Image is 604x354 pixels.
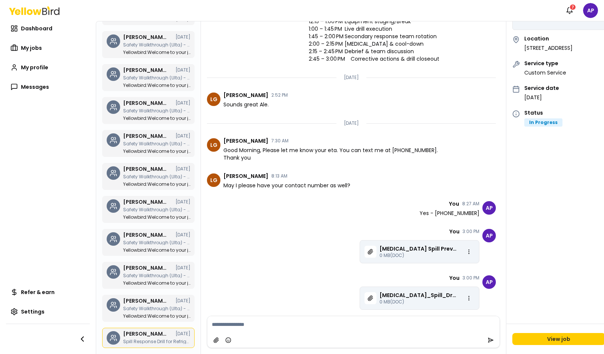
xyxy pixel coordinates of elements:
time: 8:13 AM [271,174,287,178]
a: [PERSON_NAME], [PERSON_NAME], [PERSON_NAME][DATE]Spill Response Drill for Refrigerant Grade [MEDI... [102,328,195,348]
span: Sounds great Ale. [223,101,269,108]
a: [PERSON_NAME], HUB ULTA, [PERSON_NAME][DATE]Safety Walkthrough (Ulta) - 1772 - [GEOGRAPHIC_DATA],... [102,163,195,190]
p: Welcome to your job chat! Use this space to ask questions, share updates, send files, and stay al... [123,215,190,220]
p: Safety Walkthrough (Ulta) - 620 - Newport Beach, Fashion Island Shopping Center (2 of 4 jobs) Bun... [123,43,190,47]
h3: Alejandro Pena, HUB ULTA, Bayyinah Francies [123,100,168,106]
span: You [449,201,459,206]
time: [DATE] [176,134,190,138]
a: Refer & earn [6,285,90,300]
div: 7 [569,4,576,10]
p: Welcome to your job chat! Use this space to ask questions, share updates, send files, and stay al... [123,149,190,154]
h4: Status [524,110,562,115]
p: Spill Response Drill for Refrigerant Grade Anhydrous Ammonia with SPCC Splill Plan Update [123,339,190,344]
span: [PERSON_NAME] [223,173,268,179]
span: Good Morning, Please let me know your eta. You can text me at [PHONE_NUMBER]. Thank you [223,146,440,161]
p: Welcome to your job chat! Use this space to ask questions, share updates, send files, and stay al... [123,50,190,55]
time: [DATE] [176,233,190,237]
time: [DATE] [176,167,190,171]
p: [DATE] [344,75,359,81]
a: [PERSON_NAME], HUB ULTA, [PERSON_NAME][DATE]Safety Walkthrough (Ulta) - 1107 - [GEOGRAPHIC_DATA],... [102,196,195,223]
a: [PERSON_NAME], HUB ULTA, [PERSON_NAME][DATE]Safety Walkthrough (Ulta) - 798 - [GEOGRAPHIC_DATA], ... [102,130,195,157]
span: AP [583,3,598,18]
span: Settings [21,308,45,315]
span: AP [482,201,496,215]
a: Settings [6,304,90,319]
p: Welcome to your job chat! Use this space to ask questions, share updates, send files, and stay al... [123,116,190,121]
p: 0 MB (DOC) [379,299,457,305]
a: My profile [6,60,90,75]
h3: Alejandro Pena, HUB ULTA, Bayyinah Francies [123,265,168,270]
p: Safety Walkthrough (Ulta) - 499 - Rancho Santa Margarita, Rancho Santa Margarita Town Center (3 o... [123,76,190,80]
a: [PERSON_NAME], HUB ULTA, [PERSON_NAME][DATE]Safety Walkthrough (Ulta) - 155 - [GEOGRAPHIC_DATA], ... [102,262,195,289]
span: LG [207,138,220,152]
time: 7:30 AM [271,139,289,143]
time: [DATE] [176,266,190,270]
h4: Location [524,36,573,41]
p: Safety Walkthrough (Ulta) - 155 - Cerritos, Cerritos Towne Center (2 of 3 jobs) Bundle 13 [123,273,190,278]
p: Welcome to your job chat! Use this space to ask questions, share updates, send files, and stay al... [123,314,190,318]
h4: Service date [524,85,559,91]
h3: Alejandro Pena, HUB ULTA, Bayyinah Francies [123,34,168,40]
a: [PERSON_NAME], HUB ULTA, [PERSON_NAME][DATE]Safety Walkthrough (Ulta) - 1300 - Fontana, [GEOGRAPH... [102,97,195,124]
span: AP [482,229,496,242]
span: Dashboard [21,25,52,32]
p: Safety Walkthrough (Ulta) - 1772 - Brea, Brea Union Plaza II (3 of 3 jobs) Bundle 13 [123,175,190,179]
a: My jobs [6,40,90,55]
a: [PERSON_NAME], HUB ULTA, [PERSON_NAME][DATE]Safety Walkthrough (Ulta) - 1087 - [GEOGRAPHIC_DATA],... [102,229,195,256]
time: 8:27 AM [462,202,479,206]
p: Safety Walkthrough (Ulta) - 1300 - Fontana, Falcon Ridge Town Center (4 of 4 jobs) Bundle 15 [123,109,190,113]
p: Safety Walkthrough (Ulta) - 1107 - La Habra, La Habra Marketplace (1 of 3 jobs) Bundle 13 [123,208,190,212]
time: 2:52 PM [271,93,288,97]
h3: Alejandro Pena, HUB ULTA, Bayyinah Francies [123,199,168,205]
span: Messages [21,83,49,91]
span: Refer & earn [21,288,55,296]
h3: Alejandro Pena, HUB ULTA, Bayyinah Francies [123,67,168,73]
a: Messages [6,79,90,94]
span: My profile [21,64,48,71]
time: [DATE] [176,332,190,336]
a: [PERSON_NAME], HUB ULTA, [PERSON_NAME][DATE]Safety Walkthrough (Ulta) - 730 - [GEOGRAPHIC_DATA], ... [102,295,195,322]
h3: Alejandro Pena, HUB ULTA, Bayyinah Francies [123,166,168,172]
h3: Alejandro Pena, HUB ULTA, Bayyinah Francies [123,298,168,303]
p: 0 MB (DOC) [379,252,457,258]
p: Welcome to your job chat! Use this space to ask questions, share updates, send files, and stay al... [123,248,190,252]
p: Safety Walkthrough (Ulta) - 798 - Compton, Gateway Towne Center (2 of 3 jobs) Bundle 13 [123,142,190,146]
span: LG [207,93,220,106]
span: [PERSON_NAME] [223,93,268,98]
span: AP [482,275,496,289]
p: Ammonia_Spill_Drill_Facilitator_Checklist.docx [379,291,457,299]
span: May I please have your contact number as well? [223,182,350,189]
span: You [449,229,460,234]
p: Anhydrous Ammonia Spill Prevention and Control.docx [379,245,457,252]
p: Safety Walkthrough (Ulta) - 730 - Lakewood, Lakewood Center (1 of 3 jobs) Bundle 13 [123,306,190,311]
p: Welcome to your job chat! Use this space to ask questions, share updates, send files, and stay al... [123,281,190,285]
time: [DATE] [176,68,190,72]
p: Safety Walkthrough (Ulta) - 1087 - Anaheim, Anaheim Plaza (3 of 3 jobs) Bundle 13 [123,240,190,245]
time: [DATE] [176,299,190,303]
p: [DATE] [344,120,359,126]
time: [DATE] [176,35,190,39]
span: Yes - [PHONE_NUMBER] [420,209,479,217]
a: [PERSON_NAME], HUB ULTA, [PERSON_NAME][DATE]Safety Walkthrough (Ulta) - 620 - [GEOGRAPHIC_DATA], ... [102,31,195,58]
p: [DATE] [524,94,559,101]
h4: Service type [524,61,566,66]
button: 7 [562,3,577,18]
span: My jobs [21,44,42,52]
h3: Alejandro Pena, Amjad Awwad, Leticia Garcia [123,331,168,336]
span: [PERSON_NAME] [223,138,268,143]
p: [STREET_ADDRESS] [524,44,573,52]
h3: Alejandro Pena, HUB ULTA, Bayyinah Francies [123,232,168,237]
h3: Alejandro Pena, HUB ULTA, Bayyinah Francies [123,133,168,139]
time: [DATE] [176,200,190,204]
time: [DATE] [176,101,190,105]
span: LG [207,173,220,187]
a: Dashboard [6,21,90,36]
span: You [449,275,460,281]
time: 3:00 PM [463,229,479,234]
p: Custom Service [524,69,566,76]
p: Welcome to your job chat! Use this space to ask questions, share updates, send files, and stay al... [123,83,190,88]
time: 3:00 PM [463,276,479,280]
p: Welcome to your job chat! Use this space to ask questions, share updates, send files, and stay al... [123,182,190,187]
div: In Progress [524,118,562,127]
a: [PERSON_NAME], HUB ULTA, [PERSON_NAME][DATE]Safety Walkthrough (Ulta) - 499 - [GEOGRAPHIC_DATA][P... [102,64,195,91]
